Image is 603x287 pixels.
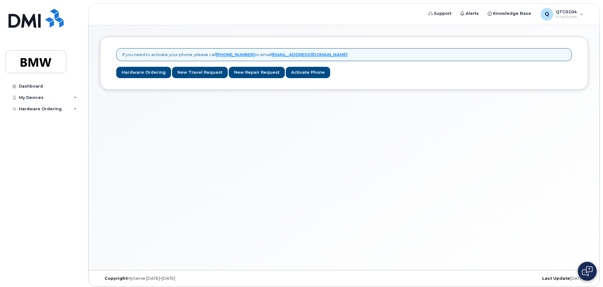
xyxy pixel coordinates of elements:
[229,67,285,78] a: New Repair Request
[272,52,347,57] a: [EMAIL_ADDRESS][DOMAIN_NAME]
[286,67,330,78] a: Activate Phone
[116,67,171,78] a: Hardware Ordering
[582,266,593,276] img: Open chat
[425,276,588,281] div: [DATE]
[216,52,255,57] a: [PHONE_NUMBER]
[542,276,570,281] strong: Last Update
[122,52,347,58] p: If you need to activate your phone, please call or email
[172,67,228,78] a: New Travel Request
[100,276,263,281] div: MyServe [DATE]–[DATE]
[105,276,127,281] strong: Copyright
